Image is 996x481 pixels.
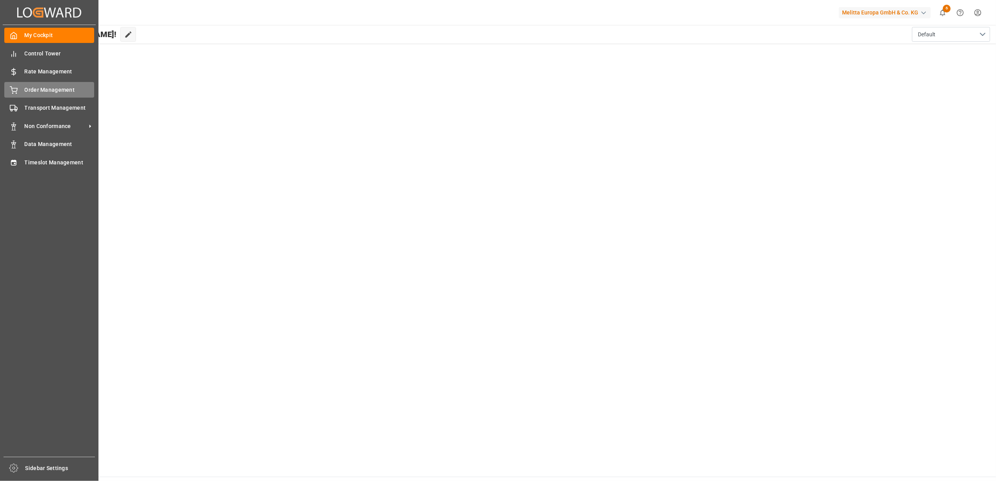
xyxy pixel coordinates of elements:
[25,140,95,148] span: Data Management
[25,122,86,130] span: Non Conformance
[951,4,969,21] button: Help Center
[918,30,935,39] span: Default
[25,104,95,112] span: Transport Management
[4,28,94,43] a: My Cockpit
[25,31,95,39] span: My Cockpit
[943,5,951,12] span: 6
[839,7,931,18] div: Melitta Europa GmbH & Co. KG
[4,64,94,79] a: Rate Management
[4,46,94,61] a: Control Tower
[4,137,94,152] a: Data Management
[25,86,95,94] span: Order Management
[25,159,95,167] span: Timeslot Management
[25,68,95,76] span: Rate Management
[912,27,990,42] button: open menu
[934,4,951,21] button: show 6 new notifications
[839,5,934,20] button: Melitta Europa GmbH & Co. KG
[4,82,94,97] a: Order Management
[4,155,94,170] a: Timeslot Management
[4,100,94,116] a: Transport Management
[25,464,95,472] span: Sidebar Settings
[25,50,95,58] span: Control Tower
